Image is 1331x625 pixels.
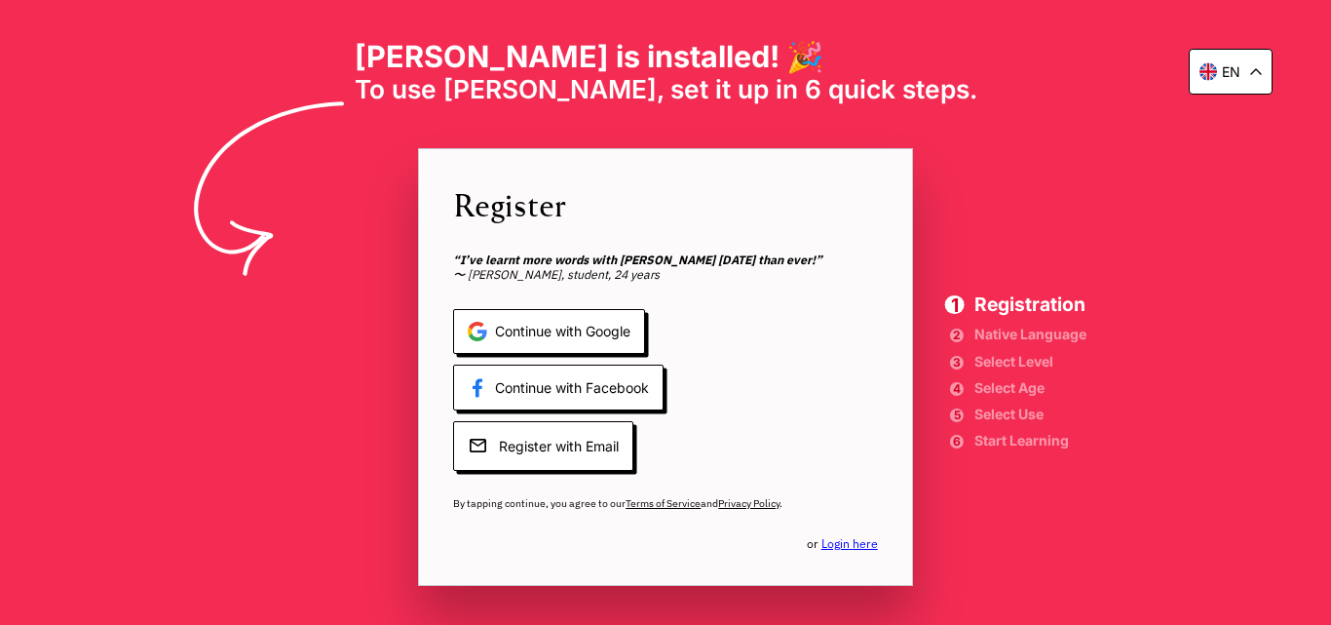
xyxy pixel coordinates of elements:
span: Register with Email [453,421,633,471]
span: Continue with Facebook [453,365,664,410]
span: Select Level [974,356,1086,368]
a: Login here [821,535,878,551]
a: Privacy Policy [718,496,780,510]
span: Select Age [974,382,1086,394]
b: “I’ve learnt more words with [PERSON_NAME] [DATE] than ever!” [453,252,822,267]
span: Register [453,183,878,227]
span: Continue with Google [453,309,645,355]
span: or [807,536,878,552]
h1: [PERSON_NAME] is installed! 🎉 [355,39,977,75]
span: Start Learning [974,435,1086,447]
a: Terms of Service [626,496,701,510]
span: Select Use [974,409,1086,420]
span: Registration [974,295,1086,314]
span: By tapping continue, you agree to our and . [453,496,878,510]
span: 〜 [PERSON_NAME], student, 24 years [453,253,878,284]
span: To use [PERSON_NAME], set it up in 6 quick steps. [355,74,977,105]
p: en [1222,63,1240,80]
span: Native Language [974,329,1086,340]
